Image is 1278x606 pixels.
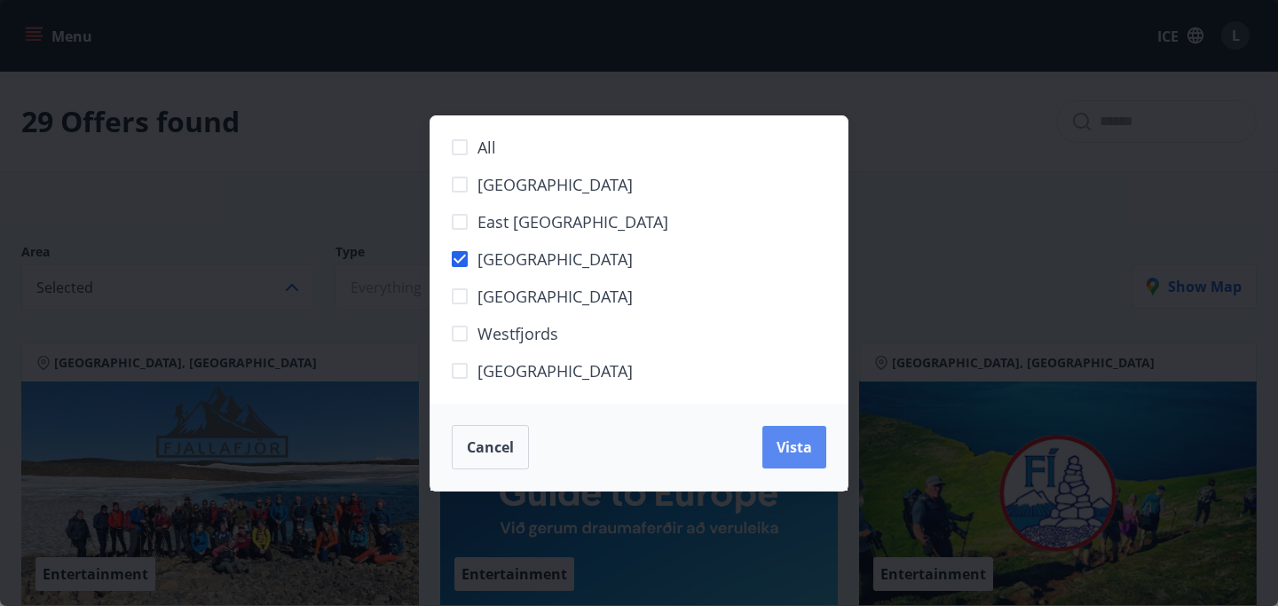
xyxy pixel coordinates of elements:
[50,28,86,42] font: version
[196,105,299,116] div: Keywords by Traffic
[477,174,633,195] font: [GEOGRAPHIC_DATA]
[67,105,159,116] div: Domain Overview
[477,248,633,270] font: [GEOGRAPHIC_DATA]
[46,46,195,60] div: Domain: [DOMAIN_NAME]
[86,28,117,42] font: 4.0.25
[452,425,529,469] button: Cancel
[477,137,496,158] font: All
[762,426,826,468] button: Vista
[28,46,43,60] img: website_grey.svg
[28,28,43,43] img: logo_orange.svg
[177,103,191,117] img: tab_keywords_by_traffic_grey.svg
[477,211,668,232] font: East [GEOGRAPHIC_DATA]
[477,360,633,382] font: [GEOGRAPHIC_DATA]
[777,437,812,457] font: Vista
[477,286,633,307] font: [GEOGRAPHIC_DATA]
[48,103,62,117] img: tab_domain_overview_orange.svg
[477,323,558,344] font: Westfjords
[467,437,514,457] font: Cancel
